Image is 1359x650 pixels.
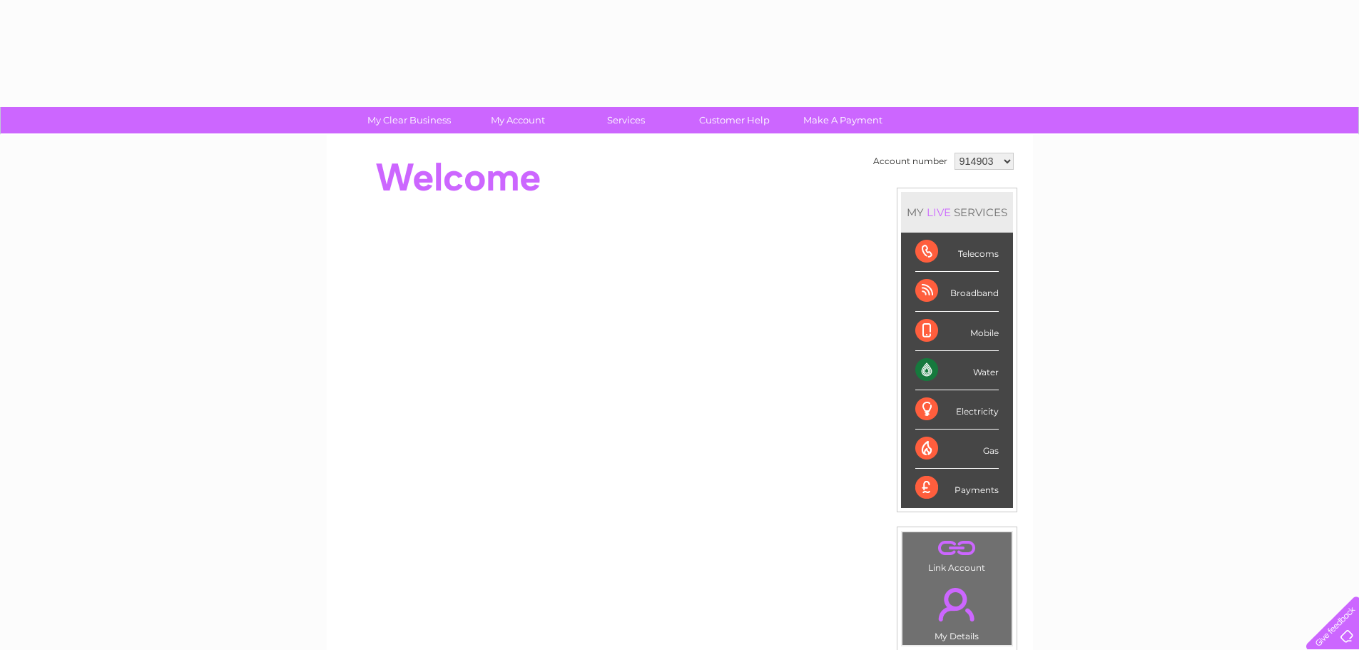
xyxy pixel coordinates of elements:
[350,107,468,133] a: My Clear Business
[915,469,999,507] div: Payments
[915,351,999,390] div: Water
[459,107,576,133] a: My Account
[915,390,999,430] div: Electricity
[924,205,954,219] div: LIVE
[915,233,999,272] div: Telecoms
[567,107,685,133] a: Services
[906,536,1008,561] a: .
[676,107,793,133] a: Customer Help
[915,272,999,311] div: Broadband
[870,149,951,173] td: Account number
[902,576,1012,646] td: My Details
[901,192,1013,233] div: MY SERVICES
[915,312,999,351] div: Mobile
[902,532,1012,577] td: Link Account
[906,579,1008,629] a: .
[784,107,902,133] a: Make A Payment
[915,430,999,469] div: Gas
